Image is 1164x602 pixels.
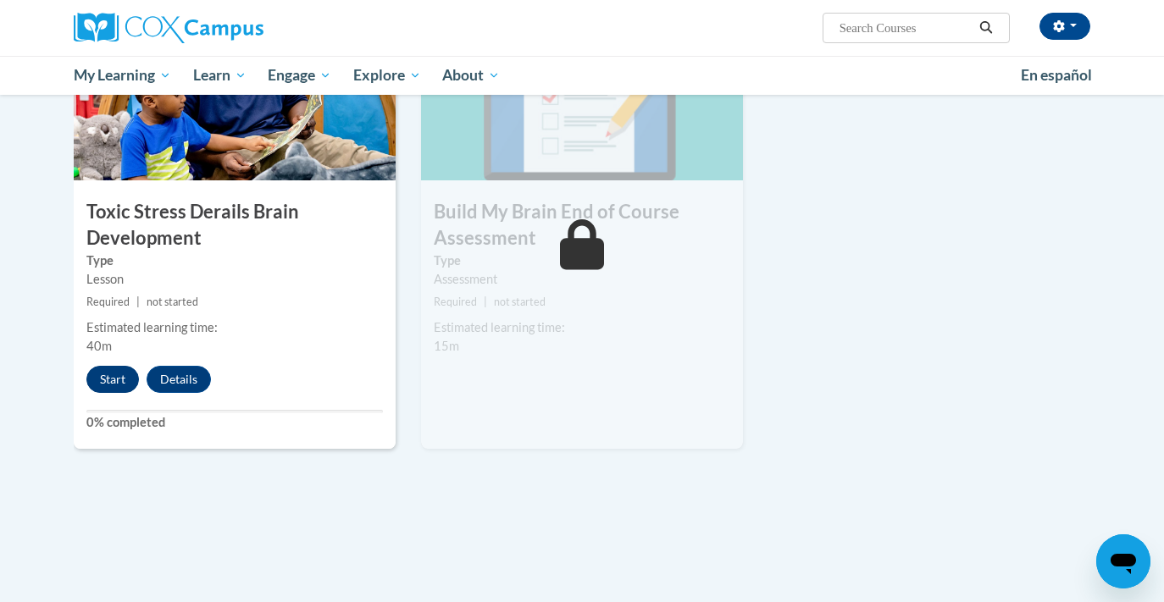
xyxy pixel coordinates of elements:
[136,295,140,308] span: |
[74,65,171,86] span: My Learning
[86,413,383,432] label: 0% completed
[147,366,211,393] button: Details
[432,56,512,95] a: About
[434,318,730,337] div: Estimated learning time:
[421,199,743,251] h3: Build My Brain End of Course Assessment
[86,318,383,337] div: Estimated learning time:
[353,65,421,86] span: Explore
[74,13,263,43] img: Cox Campus
[434,270,730,289] div: Assessment
[63,56,182,95] a: My Learning
[193,65,247,86] span: Learn
[74,13,396,43] a: Cox Campus
[434,251,730,270] label: Type
[1039,13,1090,40] button: Account Settings
[74,199,396,251] h3: Toxic Stress Derails Brain Development
[484,295,487,308] span: |
[268,65,331,86] span: Engage
[421,11,743,180] img: Course Image
[434,339,459,353] span: 15m
[494,295,546,308] span: not started
[182,56,258,95] a: Learn
[442,65,500,86] span: About
[86,251,383,270] label: Type
[838,18,973,38] input: Search Courses
[86,339,112,353] span: 40m
[86,270,383,289] div: Lesson
[1010,58,1103,93] a: En español
[147,295,198,308] span: not started
[1021,66,1092,84] span: En español
[74,11,396,180] img: Course Image
[973,18,999,38] button: Search
[434,295,477,308] span: Required
[86,295,130,308] span: Required
[257,56,342,95] a: Engage
[1096,534,1150,588] iframe: Button to launch messaging window
[86,366,139,393] button: Start
[48,56,1116,95] div: Main menu
[342,56,432,95] a: Explore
